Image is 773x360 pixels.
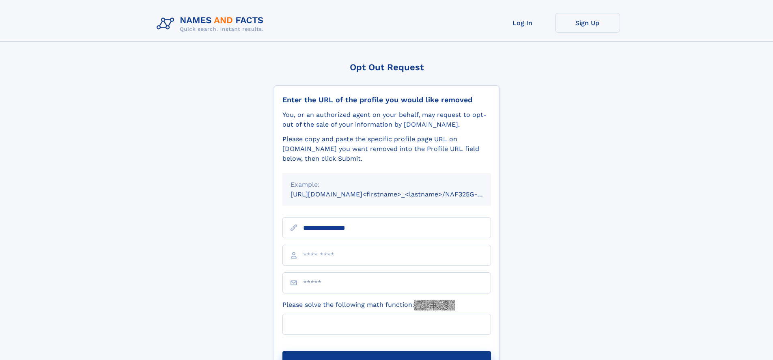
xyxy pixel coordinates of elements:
div: Opt Out Request [274,62,500,72]
div: Enter the URL of the profile you would like removed [282,95,491,104]
div: You, or an authorized agent on your behalf, may request to opt-out of the sale of your informatio... [282,110,491,129]
div: Please copy and paste the specific profile page URL on [DOMAIN_NAME] you want removed into the Pr... [282,134,491,164]
a: Log In [490,13,555,33]
label: Please solve the following math function: [282,300,455,310]
small: [URL][DOMAIN_NAME]<firstname>_<lastname>/NAF325G-xxxxxxxx [291,190,506,198]
img: Logo Names and Facts [153,13,270,35]
div: Example: [291,180,483,190]
a: Sign Up [555,13,620,33]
